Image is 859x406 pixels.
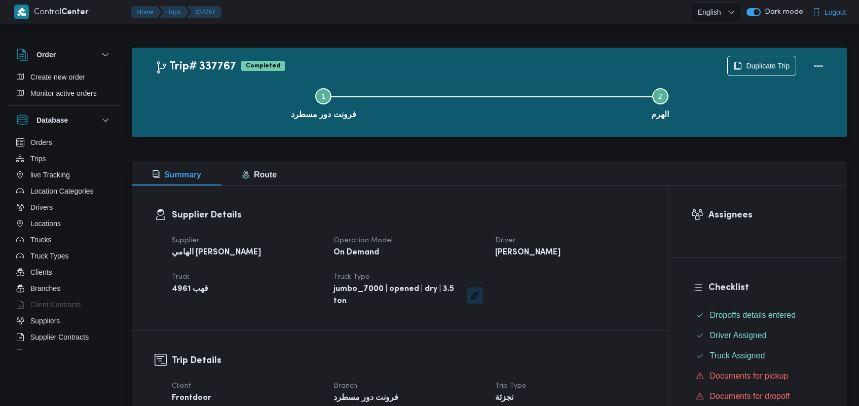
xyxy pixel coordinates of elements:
span: Duplicate Trip [746,60,790,72]
span: Logout [825,6,846,18]
button: Supplier Contracts [12,329,116,345]
span: Documents for pickup [710,372,789,380]
span: Truck Assigned [710,351,765,360]
span: Truck Types [30,250,68,262]
button: Database [16,114,111,126]
button: Logout [808,2,850,22]
button: Driver Assigned [692,327,825,344]
button: Location Categories [12,183,116,199]
h3: Trip Details [172,354,645,367]
button: Clients [12,264,116,280]
button: Create new order [12,69,116,85]
b: Center [61,9,89,16]
b: Frontdoor [172,392,211,404]
button: Home [131,6,162,18]
button: live Tracking [12,167,116,183]
span: Dark mode [761,8,803,16]
button: فرونت دور مسطرد [155,76,492,129]
div: Order [8,69,120,105]
span: Dropoffs details entered [710,309,796,321]
span: Documents for dropoff [710,392,790,400]
span: Summary [152,170,201,179]
button: Drivers [12,199,116,215]
span: Create new order [30,71,85,83]
button: Truck Types [12,248,116,264]
button: Dropoffs details entered [692,307,825,323]
h3: Checklist [708,281,825,294]
span: Documents for pickup [710,370,789,382]
button: الهرم [492,76,829,129]
button: Truck Assigned [692,348,825,364]
span: Driver Assigned [710,331,767,340]
b: On Demand [333,247,379,259]
img: X8yXhbKr1z7QwAAAABJRU5ErkJggg== [14,5,29,19]
span: فرونت دور مسطرد [291,108,356,121]
span: Clients [30,266,52,278]
span: Location Categories [30,185,94,197]
span: 2 [658,92,662,100]
b: الهامي [PERSON_NAME] [172,247,261,259]
span: Truck Type [333,274,370,280]
span: 1 [321,92,325,100]
button: Documents for dropoff [692,388,825,404]
span: Documents for dropoff [710,390,790,402]
button: Order [16,49,111,61]
span: Trucks [30,234,51,246]
span: Trip Type [495,383,527,389]
span: الهرم [651,108,669,121]
button: Locations [12,215,116,232]
b: قهب 4961 [172,283,208,296]
button: Suppliers [12,313,116,329]
h3: Order [36,49,56,61]
button: 337767 [187,6,221,18]
button: Trips [160,6,189,18]
span: Locations [30,217,61,230]
span: Trips [30,153,46,165]
span: Dropoffs details entered [710,311,796,319]
h2: Trip# 337767 [155,60,236,73]
span: Orders [30,136,52,149]
button: Client Contracts [12,297,116,313]
span: Supplier Contracts [30,331,89,343]
b: تجزئة [495,392,513,404]
span: Truck [172,274,190,280]
span: Truck Assigned [710,350,765,362]
h3: Assignees [708,208,825,222]
button: Documents for pickup [692,368,825,384]
span: Monitor active orders [30,87,97,99]
span: Client [172,383,192,389]
span: Operation Model [333,237,393,244]
span: Route [242,170,277,179]
b: فرونت دور مسطرد [333,392,398,404]
h3: Supplier Details [172,208,645,222]
b: Completed [246,63,280,69]
span: Branch [333,383,357,389]
button: Branches [12,280,116,297]
span: Client Contracts [30,299,81,311]
div: Database [8,134,120,354]
span: Branches [30,282,60,294]
span: Drivers [30,201,53,213]
button: Trips [12,151,116,167]
button: Orders [12,134,116,151]
button: Monitor active orders [12,85,116,101]
span: Driver [495,237,515,244]
b: jumbo_7000 | opened | dry | 3.5 ton [333,283,460,308]
span: Supplier [172,237,199,244]
button: Actions [808,56,829,76]
span: Suppliers [30,315,60,327]
button: Trucks [12,232,116,248]
span: Driver Assigned [710,329,767,342]
h3: Database [36,114,68,126]
button: Duplicate Trip [727,56,796,76]
span: Completed [241,61,285,71]
span: Devices [30,347,56,359]
span: live Tracking [30,169,70,181]
button: Devices [12,345,116,361]
b: [PERSON_NAME] [495,247,561,259]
